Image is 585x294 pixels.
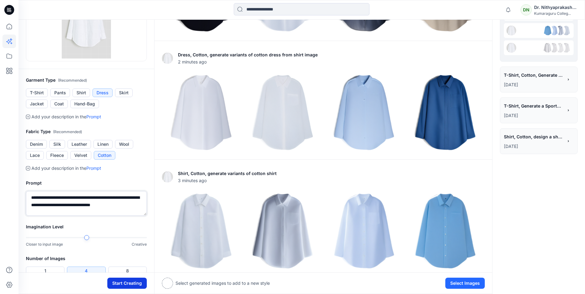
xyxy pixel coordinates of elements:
[555,26,565,35] img: 1.png
[93,88,113,97] button: Dress
[50,100,68,108] button: Coat
[26,267,64,275] button: 1
[504,143,563,150] p: August 18, 2025
[178,51,318,59] p: Dress, Cotton, generate variants of cotton dress from shirt image
[70,100,99,108] button: Hand-Bag
[86,114,101,119] a: Prompt
[549,26,559,35] img: 2.png
[132,241,147,247] p: Creative
[58,78,87,83] span: ( Recommended )
[178,177,277,184] span: 3 minutes ago
[46,151,68,160] button: Fleece
[325,192,403,270] img: 2.png
[561,43,571,53] img: 0.png
[406,192,484,270] img: 3.png
[67,267,105,275] button: 4
[561,26,571,35] img: 0.png
[26,76,147,84] h2: Garment Type
[26,241,63,247] p: Closer to input image
[26,255,147,262] h2: Number of Images
[504,101,562,110] span: T-Shirt, Generate a Sports top for women badminton players with ease for all types of body movement
[555,43,565,53] img: 1.png
[534,4,577,11] div: Dr. Nithyaprakash. V
[26,223,147,231] h2: Imagination Level
[162,53,173,64] img: eyJhbGciOiJIUzI1NiIsImtpZCI6IjAiLCJ0eXAiOiJKV1QifQ.eyJkYXRhIjp7InR5cGUiOiJzdG9yYWdlIiwicGF0aCI6Im...
[93,140,113,149] button: Linen
[521,4,532,15] div: DN
[244,73,322,152] img: 1.png
[162,171,173,182] img: eyJhbGciOiJIUzI1NiIsImtpZCI6IjAiLCJ0eXAiOiJKV1QifQ.eyJkYXRhIjp7InR5cGUiOiJzdG9yYWdlIiwicGF0aCI6Im...
[26,151,44,160] button: Lace
[504,71,562,80] span: T-Shirt, Cotton, Generate a Sports top for women badminton players with ease for all types of bod...
[178,59,318,65] span: 2 minutes ago
[325,73,403,152] img: 2.png
[504,112,563,119] p: August 22, 2025
[445,278,485,289] button: Select Images
[26,179,147,187] h2: Prompt
[70,151,91,160] button: Velvet
[94,151,115,160] button: Cotton
[115,140,133,149] button: Wool
[244,192,322,270] img: 1.png
[26,100,48,108] button: Jacket
[504,81,563,88] p: August 22, 2025
[506,43,516,53] img: eyJhbGciOiJIUzI1NiIsImtpZCI6IjAiLCJ0eXAiOiJKV1QifQ.eyJkYXRhIjp7InR5cGUiOiJzdG9yYWdlIiwicGF0aCI6Im...
[178,170,277,177] p: Shirt, Cotton, generate variants of cotton shirt
[506,26,516,35] img: eyJhbGciOiJIUzI1NiIsImtpZCI6IjAiLCJ0eXAiOiJKV1QifQ.eyJkYXRhIjp7InR5cGUiOiJzdG9yYWdlIiwicGF0aCI6Im...
[175,280,270,287] p: Select generated images to add to a new style
[68,140,91,149] button: Leather
[53,129,82,134] span: ( Recommended )
[72,88,90,97] button: Shirt
[26,128,147,136] h2: Fabric Type
[504,132,562,141] span: Shirt, Cotton, design a shirt with casual elements
[50,88,70,97] button: Pants
[549,43,559,53] img: 2.png
[26,140,47,149] button: Denim
[49,140,65,149] button: Silk
[534,11,577,16] div: Kumaraguru Colleg...
[543,26,553,35] img: 3.png
[406,73,484,152] img: 3.png
[162,73,241,152] img: 0.png
[86,165,101,171] a: Prompt
[31,113,101,120] p: Add your description in the
[26,88,48,97] button: T-Shirt
[31,165,101,172] p: Add your description in the
[115,88,133,97] button: Skirt
[162,192,241,270] img: 0.png
[107,278,147,289] button: Start Creating
[108,267,147,275] button: 8
[543,43,553,53] img: 3.png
